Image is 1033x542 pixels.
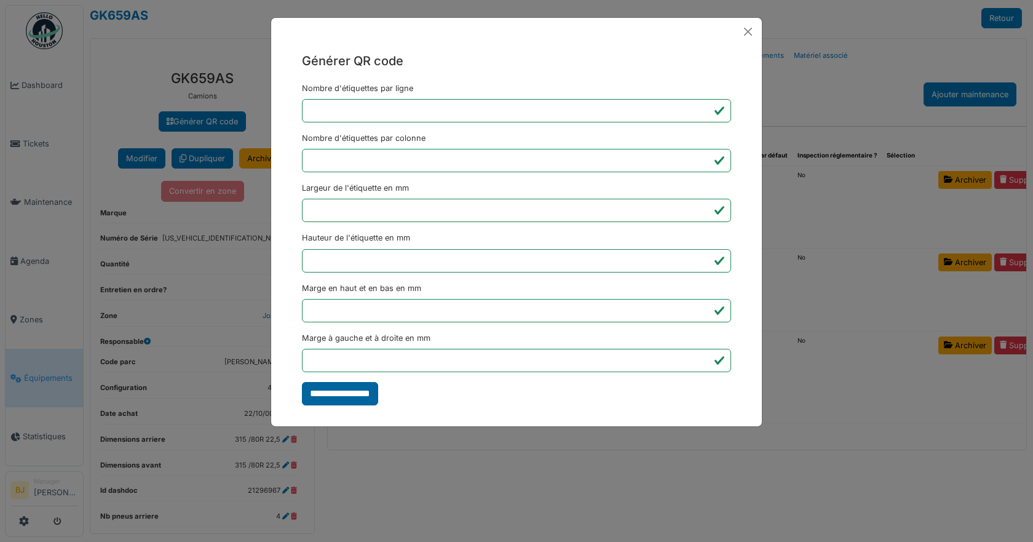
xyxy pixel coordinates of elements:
[302,232,410,244] label: Hauteur de l'étiquette en mm
[739,23,757,41] button: Close
[302,82,413,94] label: Nombre d'étiquettes par ligne
[302,282,421,294] label: Marge en haut et en bas en mm
[302,182,409,194] label: Largeur de l'étiquette en mm
[302,132,425,144] label: Nombre d'étiquettes par colonne
[302,52,731,70] h5: Générer QR code
[302,332,430,344] label: Marge à gauche et à droite en mm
